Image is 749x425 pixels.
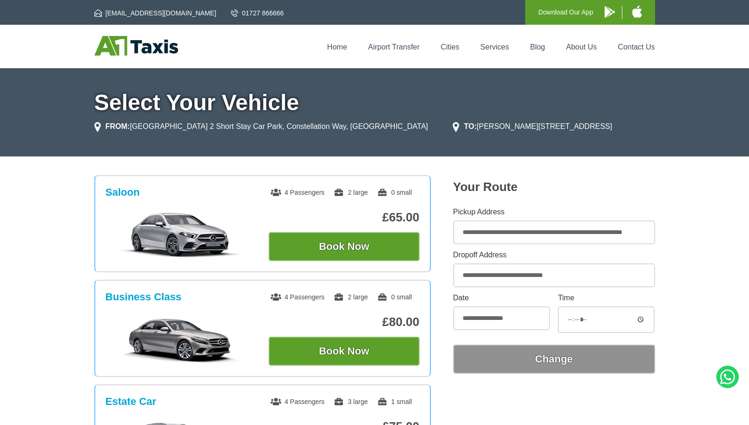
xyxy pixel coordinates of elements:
[618,43,655,51] a: Contact Us
[106,291,182,303] h3: Business Class
[453,208,655,216] label: Pickup Address
[269,210,420,225] p: £65.00
[271,189,325,196] span: 4 Passengers
[453,121,612,132] li: [PERSON_NAME][STREET_ADDRESS]
[334,398,368,405] span: 3 large
[271,398,325,405] span: 4 Passengers
[327,43,347,51] a: Home
[377,398,412,405] span: 1 small
[632,6,642,18] img: A1 Taxis iPhone App
[334,189,368,196] span: 2 large
[94,36,178,56] img: A1 Taxis St Albans LTD
[334,293,368,301] span: 2 large
[231,8,284,18] a: 01727 866666
[441,43,459,51] a: Cities
[269,337,420,366] button: Book Now
[453,345,655,374] button: Change
[368,43,420,51] a: Airport Transfer
[271,293,325,301] span: 4 Passengers
[106,122,130,130] strong: FROM:
[94,121,428,132] li: [GEOGRAPHIC_DATA] 2 Short Stay Car Park, Constellation Way, [GEOGRAPHIC_DATA]
[453,180,655,194] h2: Your Route
[453,251,655,259] label: Dropoff Address
[464,122,477,130] strong: TO:
[377,189,412,196] span: 0 small
[530,43,545,51] a: Blog
[110,316,251,363] img: Business Class
[106,186,140,198] h3: Saloon
[558,294,655,302] label: Time
[269,232,420,261] button: Book Now
[94,8,216,18] a: [EMAIL_ADDRESS][DOMAIN_NAME]
[269,315,420,329] p: £80.00
[605,6,615,18] img: A1 Taxis Android App
[480,43,509,51] a: Services
[94,92,655,114] h1: Select Your Vehicle
[377,293,412,301] span: 0 small
[453,294,550,302] label: Date
[538,7,593,18] p: Download Our App
[110,212,251,258] img: Saloon
[566,43,597,51] a: About Us
[106,396,157,408] h3: Estate Car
